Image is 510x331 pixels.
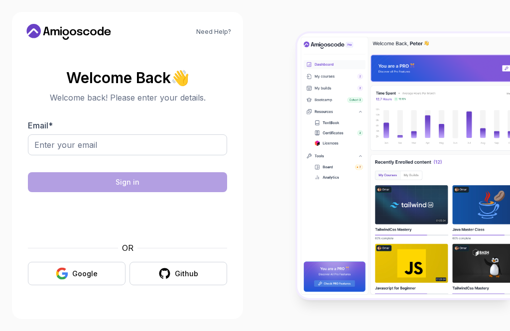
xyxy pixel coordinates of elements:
div: Sign in [116,177,139,187]
label: Email * [28,120,53,130]
p: OR [122,242,133,254]
a: Home link [24,24,114,40]
span: 👋 [169,68,191,88]
h2: Welcome Back [28,70,227,86]
iframe: Widget containing checkbox for hCaptcha security challenge [52,198,203,236]
div: Github [175,269,198,279]
p: Welcome back! Please enter your details. [28,92,227,104]
button: Google [28,262,126,285]
div: Google [72,269,98,279]
a: Need Help? [196,28,231,36]
button: Sign in [28,172,227,192]
img: Amigoscode Dashboard [297,33,510,298]
button: Github [129,262,227,285]
input: Enter your email [28,134,227,155]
